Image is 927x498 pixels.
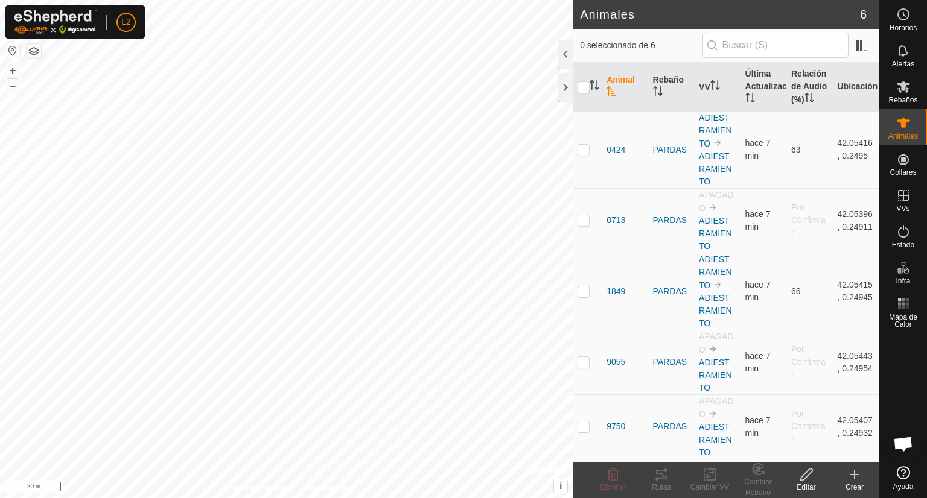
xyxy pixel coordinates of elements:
input: Buscar (S) [702,33,849,58]
span: Estado [892,241,914,248]
img: hasta [713,138,722,148]
div: Editar [782,482,830,493]
span: 0713 [607,214,625,227]
div: Cambiar VV [686,482,734,493]
th: VV [694,63,740,112]
img: hasta [713,280,722,289]
a: ADIESTRAMIENTO [699,151,731,186]
a: ADIESTRAMIENTO [699,254,731,290]
span: 63 [791,145,801,154]
div: PARDAS [653,214,689,227]
div: Chat abierto [885,426,922,462]
th: Animal [602,63,648,112]
td: 42.05407, 0.24932 [832,394,879,459]
img: hasta [708,344,718,354]
button: Restablecer Mapa [5,43,20,58]
div: PARDAS [653,285,689,298]
a: ADIESTRAMIENTO [699,113,731,148]
span: Animales [888,133,918,140]
img: hasta [708,203,718,212]
a: Contáctenos [308,482,349,493]
span: Por Confirmar [791,203,826,238]
span: 0424 [607,143,625,156]
img: Logo Gallagher [14,10,97,34]
span: 14 oct 2025, 19:01 [745,351,771,373]
p-sorticon: Activar para ordenar [745,95,755,104]
img: hasta [708,409,718,418]
span: Rebaños [888,96,917,104]
p-sorticon: Activar para ordenar [590,82,599,92]
p-sorticon: Activar para ordenar [653,88,663,98]
span: 9750 [607,420,625,433]
span: Por Confirmar [791,409,826,444]
button: + [5,63,20,78]
p-sorticon: Activar para ordenar [710,82,720,92]
td: 42.05396, 0.24911 [832,188,879,253]
div: PARDAS [653,143,689,156]
span: Mapa de Calor [882,314,924,328]
div: Crear [830,482,879,493]
button: i [554,479,567,493]
td: 42.05415, 0.24945 [832,253,879,330]
a: ADIESTRAMIENTO [699,422,731,457]
a: ADIESTRAMIENTO [699,216,731,251]
span: 14 oct 2025, 19:01 [745,280,771,302]
span: Ayuda [893,483,914,490]
th: Última Actualización [741,63,786,112]
span: APAGADO [699,332,733,355]
span: Por Confirmar [791,344,826,379]
p-sorticon: Activar para ordenar [804,95,814,104]
a: ADIESTRAMIENTO [699,358,731,392]
td: 42.05416, 0.2495 [832,111,879,188]
span: Eliminar [600,483,626,491]
span: APAGADO [699,190,733,213]
a: Política de Privacidad [224,482,293,493]
a: ADIESTRAMIENTO [699,461,731,496]
div: Rutas [637,482,686,493]
h2: Animales [580,7,860,22]
div: PARDAS [653,356,689,368]
span: VVs [896,205,909,212]
a: Ayuda [879,461,927,495]
div: Cambiar Rebaño [734,476,782,498]
span: 66 [791,286,801,296]
span: i [559,481,562,491]
th: Ubicación [832,63,879,112]
span: Horarios [890,24,917,31]
a: ADIESTRAMIENTO [699,293,731,328]
th: Relación de Audio (%) [786,63,832,112]
span: 14 oct 2025, 19:01 [745,415,771,438]
div: PARDAS [653,420,689,433]
p-sorticon: Activar para ordenar [607,88,616,98]
span: 14 oct 2025, 19:01 [745,138,771,160]
span: 14 oct 2025, 19:01 [745,209,771,232]
span: Alertas [892,60,914,68]
th: Rebaño [648,63,694,112]
span: 6 [860,5,867,24]
button: Capas del Mapa [27,44,41,58]
span: 1849 [607,285,625,298]
span: Infra [896,277,910,285]
span: Collares [890,169,916,176]
td: 42.05443, 0.24954 [832,330,879,394]
span: 0 seleccionado de 6 [580,39,702,52]
span: 9055 [607,356,625,368]
span: L2 [121,16,131,28]
button: – [5,79,20,93]
span: APAGADO [699,396,733,419]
